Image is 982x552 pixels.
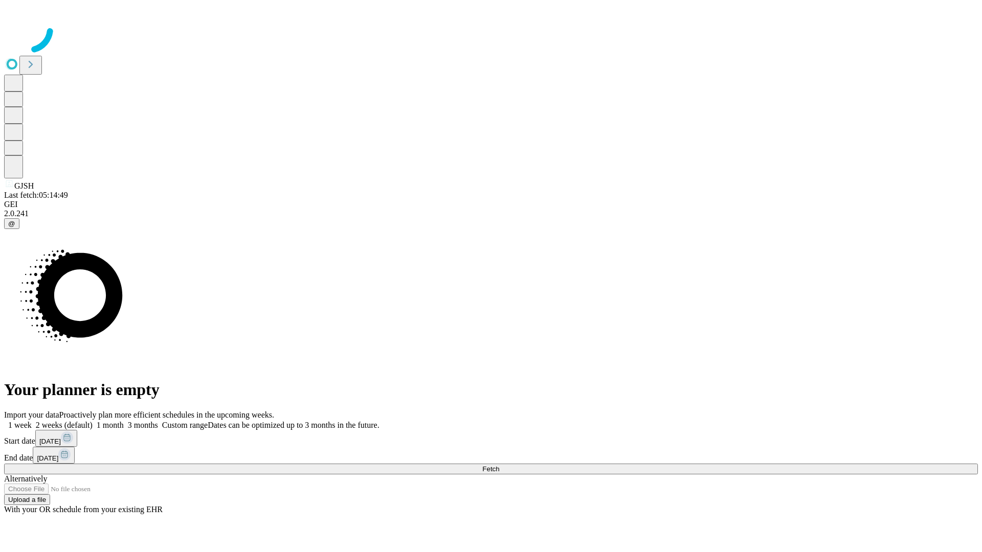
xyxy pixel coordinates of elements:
[4,209,978,218] div: 2.0.241
[4,447,978,464] div: End date
[4,430,978,447] div: Start date
[128,421,158,429] span: 3 months
[482,465,499,473] span: Fetch
[14,181,34,190] span: GJSH
[4,505,163,514] span: With your OR schedule from your existing EHR
[59,410,274,419] span: Proactively plan more efficient schedules in the upcoming weeks.
[208,421,379,429] span: Dates can be optimized up to 3 months in the future.
[4,218,19,229] button: @
[4,410,59,419] span: Import your data
[4,191,68,199] span: Last fetch: 05:14:49
[33,447,75,464] button: [DATE]
[37,454,58,462] span: [DATE]
[8,421,32,429] span: 1 week
[4,494,50,505] button: Upload a file
[97,421,124,429] span: 1 month
[4,380,978,399] h1: Your planner is empty
[39,438,61,445] span: [DATE]
[35,430,77,447] button: [DATE]
[162,421,208,429] span: Custom range
[36,421,93,429] span: 2 weeks (default)
[4,474,47,483] span: Alternatively
[4,464,978,474] button: Fetch
[4,200,978,209] div: GEI
[8,220,15,227] span: @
